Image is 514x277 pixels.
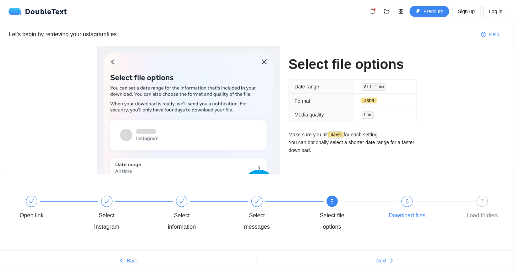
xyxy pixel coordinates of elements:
[257,255,514,266] button: Nextright
[161,196,236,233] div: Select information
[0,255,257,266] button: leftBack
[104,199,110,204] span: check
[295,112,324,118] span: Media quality
[489,7,503,15] span: Log in
[458,7,475,15] span: Sign up
[362,83,387,91] code: All time
[9,8,25,15] img: logo
[312,210,353,233] div: Select file options
[452,6,480,17] button: Sign up
[389,210,426,221] div: Download files
[29,199,34,204] span: check
[295,98,310,104] span: Format
[86,210,127,233] div: Select Instagram
[489,31,499,38] span: Help
[462,196,503,221] div: 7Load folders
[367,6,378,17] button: bell
[161,210,202,233] div: Select information
[376,257,387,265] span: Next
[395,6,407,17] button: appstore
[362,98,376,105] code: JSON
[329,131,343,138] code: Save
[289,131,417,154] p: Make sure you hit for each setting. You can optionally select a shorter date range for a faster d...
[483,6,508,17] button: Log in
[86,196,162,233] div: Select Instagram
[254,199,260,204] span: check
[9,8,67,15] div: DoubleText
[423,7,443,15] span: Premium
[389,258,394,264] span: right
[367,9,378,14] span: bell
[476,29,505,40] button: question-circleHelp
[9,8,67,15] a: logoDoubleText
[396,9,406,14] span: appstore
[481,199,484,205] span: 7
[127,257,138,265] span: Back
[406,199,409,205] span: 6
[330,199,334,205] span: 5
[119,258,124,264] span: left
[289,56,417,73] h1: Select file options
[481,32,486,38] span: question-circle
[410,6,449,17] button: thunderboltPremium
[295,84,319,89] span: Date range
[467,210,498,221] div: Load folders
[382,9,392,14] span: folder-open
[312,196,387,233] div: 5Select file options
[387,196,462,221] div: 6Download files
[381,6,393,17] button: folder-open
[179,199,185,204] span: check
[236,196,312,233] div: Select messages
[9,30,476,39] div: Let's begin by retrieving your Instagram files
[11,196,86,221] div: Open link
[362,112,374,119] code: Low
[236,210,278,233] div: Select messages
[20,210,44,221] div: Open link
[416,9,421,15] span: thunderbolt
